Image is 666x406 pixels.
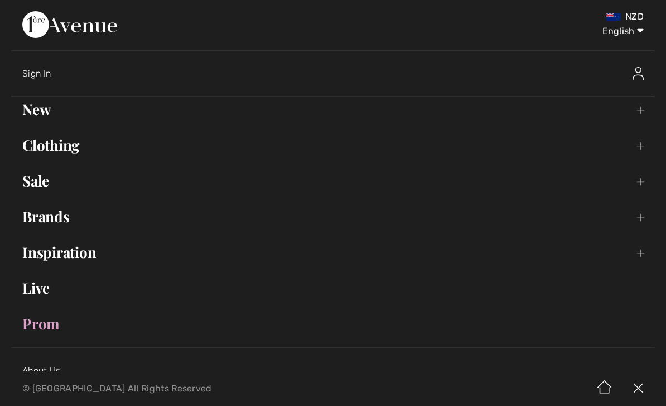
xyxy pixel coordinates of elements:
[11,312,655,336] a: Prom
[11,169,655,193] a: Sale
[11,133,655,157] a: Clothing
[621,371,655,406] img: X
[11,240,655,265] a: Inspiration
[22,385,392,393] p: © [GEOGRAPHIC_DATA] All Rights Reserved
[22,11,117,38] img: 1ère Avenue
[22,68,51,79] span: Sign In
[11,276,655,300] a: Live
[633,67,644,80] img: Sign In
[11,204,655,229] a: Brands
[11,97,655,122] a: New
[392,11,644,22] div: NZD
[22,365,60,376] a: About Us
[588,371,621,406] img: Home
[22,56,655,92] a: Sign InSign In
